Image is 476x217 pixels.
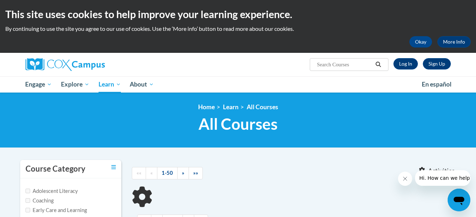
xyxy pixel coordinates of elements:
input: Checkbox for Options [26,189,30,193]
input: Search Courses [316,60,373,69]
h2: This site uses cookies to help improve your learning experience. [5,7,471,21]
span: Activities [428,167,455,175]
a: Engage [21,76,57,93]
span: Learn [99,80,121,89]
div: Main menu [15,76,461,93]
span: En español [422,80,452,88]
a: Explore [56,76,94,93]
a: All Courses [247,103,278,111]
a: Learn [223,103,239,111]
span: « [150,170,153,176]
a: Register [423,58,451,69]
a: Learn [94,76,125,93]
span: All Courses [198,115,278,133]
a: Cox Campus [26,58,160,71]
a: 1-50 [157,167,178,179]
a: Begining [132,167,146,179]
a: Toggle collapse [111,163,116,171]
span: Explore [61,80,89,89]
span: Engage [25,80,52,89]
a: End [189,167,203,179]
img: Cox Campus [26,58,105,71]
a: Home [198,103,215,111]
a: Previous [146,167,157,179]
h3: Course Category [26,163,85,174]
p: By continuing to use the site you agree to our use of cookies. Use the ‘More info’ button to read... [5,25,471,33]
span: » [182,170,184,176]
span: »» [193,170,198,176]
input: Checkbox for Options [26,198,30,203]
a: En español [417,77,456,92]
iframe: Message from company [415,170,470,186]
label: Coaching [26,197,54,205]
a: Log In [393,58,418,69]
iframe: Close message [398,172,412,186]
a: Next [177,167,189,179]
label: Adolescent Literacy [26,187,78,195]
input: Checkbox for Options [26,208,30,212]
iframe: Button to launch messaging window [448,189,470,211]
span: «« [136,170,141,176]
span: Hi. How can we help? [4,5,57,11]
span: About [130,80,154,89]
label: Early Care and Learning [26,206,87,214]
button: Okay [409,36,432,48]
a: More Info [437,36,471,48]
button: Search [373,60,383,69]
a: About [125,76,158,93]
